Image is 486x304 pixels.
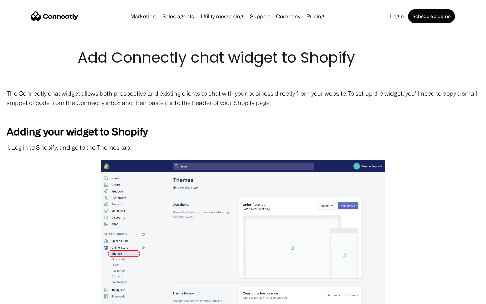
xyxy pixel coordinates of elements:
[128,14,158,19] a: Marketing
[198,14,246,19] a: Utility messaging
[78,47,408,68] h1: Add Connectly chat widget to Shopify
[31,11,78,21] a: home
[7,126,148,137] strong: Adding your widget to Shopify
[7,143,479,152] p: 1. Log in to Shopify, and go to the Themes tab.
[160,14,197,19] a: Sales agents
[274,11,302,21] div: Company
[387,14,407,19] a: Login
[304,14,327,19] a: Pricing
[7,88,479,107] p: The Connectly chat widget allows both prospective and existing clients to chat with your business...
[408,9,455,23] a: Schedule a demo
[276,11,300,21] div: Company
[7,292,40,302] aside: Language selected: English
[13,292,40,302] ul: Language list
[247,14,273,19] a: Support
